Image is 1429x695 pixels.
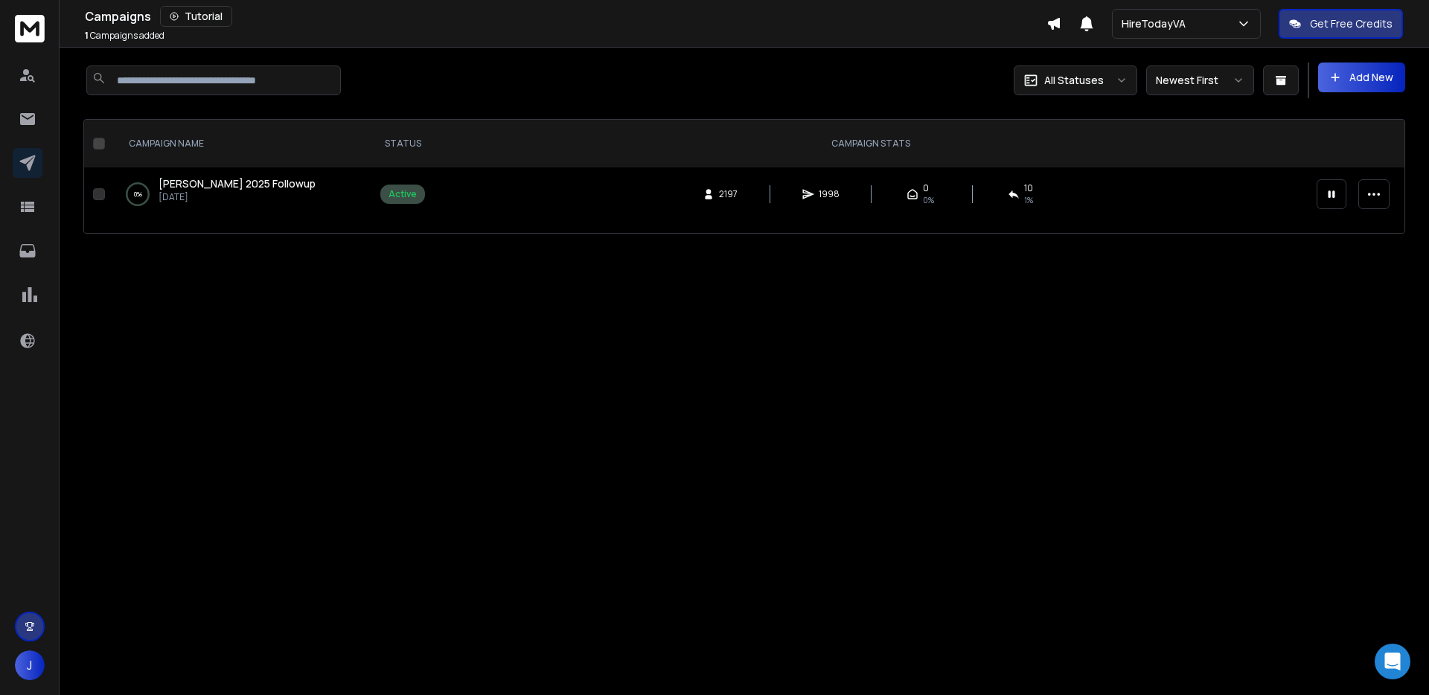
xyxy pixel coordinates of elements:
div: Campaigns [85,6,1046,27]
p: Get Free Credits [1310,16,1393,31]
th: CAMPAIGN NAME [111,120,371,167]
p: Campaigns added [85,30,164,42]
span: 0% [923,194,934,206]
span: 0 [923,182,929,194]
th: STATUS [371,120,434,167]
div: Open Intercom Messenger [1375,644,1410,679]
p: [DATE] [159,191,316,203]
button: Newest First [1146,65,1254,95]
button: J [15,650,45,680]
span: 1998 [819,188,840,200]
p: All Statuses [1044,73,1104,88]
p: 0 % [134,187,142,202]
td: 0%[PERSON_NAME] 2025 Followup[DATE] [111,167,371,221]
p: HireTodayVA [1122,16,1192,31]
div: Active [389,188,417,200]
button: Add New [1318,63,1405,92]
span: 1 % [1024,194,1033,206]
span: 2197 [719,188,738,200]
th: CAMPAIGN STATS [434,120,1308,167]
button: Get Free Credits [1279,9,1403,39]
span: 10 [1024,182,1033,194]
a: [PERSON_NAME] 2025 Followup [159,176,316,191]
span: 1 [85,29,89,42]
button: Tutorial [160,6,232,27]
